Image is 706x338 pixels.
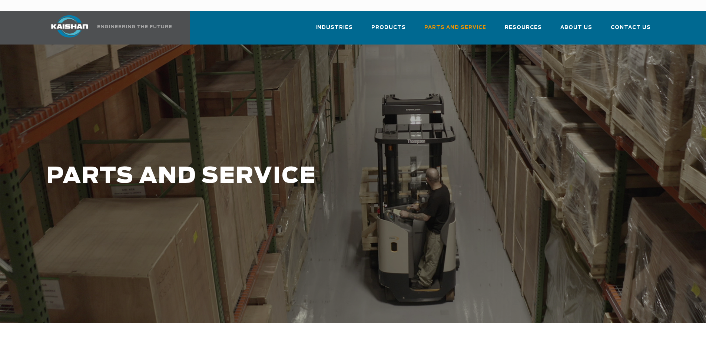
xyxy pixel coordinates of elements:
a: Kaishan USA [42,11,173,45]
span: About Us [560,23,592,32]
img: Engineering the future [97,25,172,28]
span: Contact Us [611,23,651,32]
a: Products [371,18,406,43]
span: Industries [315,23,353,32]
img: kaishan logo [42,15,97,37]
a: About Us [560,18,592,43]
span: Resources [505,23,542,32]
span: Products [371,23,406,32]
a: Resources [505,18,542,43]
span: Parts and Service [424,23,486,32]
a: Parts and Service [424,18,486,43]
h1: PARTS AND SERVICE [46,164,556,189]
a: Industries [315,18,353,43]
a: Contact Us [611,18,651,43]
